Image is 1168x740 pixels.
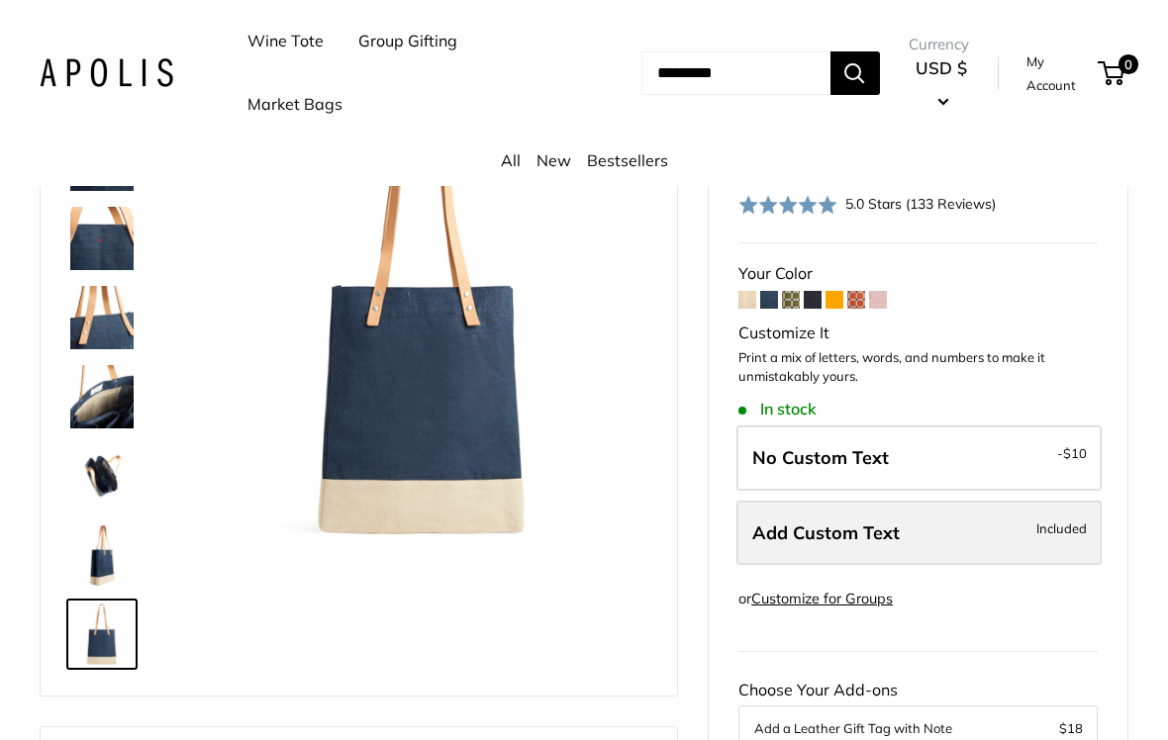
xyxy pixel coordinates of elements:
img: Apolis [40,58,173,87]
a: 0 [1100,61,1124,85]
span: Currency [909,31,975,58]
input: Search... [641,51,830,95]
a: description_The cross stitch has come to symbolize the common thread that connects all global cit... [66,203,138,274]
a: New [536,150,571,170]
a: Wine Tote in Navy [66,519,138,591]
a: Customize for Groups [751,590,893,607]
div: 5.0 Stars (133 Reviews) [845,193,996,215]
button: Add a Leather Gift Tag with Note [754,716,1082,740]
span: $10 [1063,445,1087,461]
a: Group Gifting [358,27,457,56]
img: description_Super soft long durable leather handles. [70,286,134,349]
a: Bestsellers [587,150,668,170]
div: Customize It [738,319,1098,348]
div: or [738,586,893,612]
label: Leave Blank [736,425,1102,491]
a: Market Bags [247,90,342,120]
a: Wine Tote [247,27,324,56]
span: $18 [1059,720,1083,736]
a: Wine Tote in Navy [66,440,138,511]
a: description_No need for custom text? Choose this option. [66,599,138,670]
span: 0 [1119,54,1138,74]
label: Add Custom Text [736,501,1102,566]
a: description_Super soft long durable leather handles. [66,282,138,353]
img: Wine Tote in Navy [70,523,134,587]
span: USD $ [916,57,967,78]
img: description_No need for custom text? Choose this option. [199,96,647,544]
a: description_Inner pocket good for daily drivers. [66,361,138,432]
button: Search [830,51,880,95]
div: 5.0 Stars (133 Reviews) [738,190,996,219]
a: All [501,150,521,170]
img: Wine Tote in Navy [70,444,134,508]
img: description_The cross stitch has come to symbolize the common thread that connects all global cit... [70,207,134,270]
span: Included [1036,516,1087,540]
button: USD $ [909,52,975,116]
iframe: Sign Up via Text for Offers [16,665,212,724]
span: In stock [738,400,817,418]
img: description_Inner pocket good for daily drivers. [70,365,134,428]
span: - [1057,441,1087,465]
span: Add Custom Text [752,521,900,544]
img: description_No need for custom text? Choose this option. [70,602,134,666]
span: No Custom Text [752,446,889,469]
div: Your Color [738,259,1098,289]
a: My Account [1026,49,1091,98]
p: Print a mix of letters, words, and numbers to make it unmistakably yours. [738,348,1098,387]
